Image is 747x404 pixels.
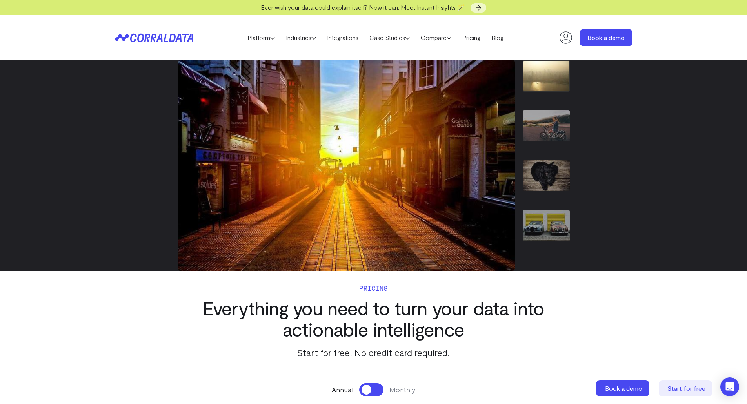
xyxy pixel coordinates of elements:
[191,346,556,360] p: Start for free. No credit card required.
[523,60,570,106] div: 1 / 7
[596,380,651,396] a: Book a demo
[523,210,570,256] div: 4 / 7
[659,380,714,396] a: Start for free
[261,4,465,11] span: Ever wish your data could explain itself? Now it can. Meet Instant Insights 🪄
[242,32,280,43] a: Platform
[415,32,457,43] a: Compare
[322,32,364,43] a: Integrations
[389,384,415,395] span: Monthly
[523,110,570,156] div: 2 / 7
[667,384,705,392] span: Start for free
[720,377,739,396] div: Open Intercom Messenger
[364,32,415,43] a: Case Studies
[178,60,515,271] div: 1 / 7
[486,32,509,43] a: Blog
[457,32,486,43] a: Pricing
[191,283,556,293] p: Pricing
[523,160,570,206] div: 3 / 7
[332,384,353,395] span: Annual
[580,29,632,46] a: Book a demo
[191,297,556,340] h3: Everything you need to turn your data into actionable intelligence
[605,384,642,392] span: Book a demo
[280,32,322,43] a: Industries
